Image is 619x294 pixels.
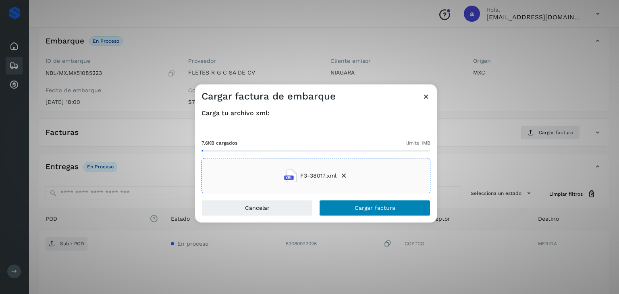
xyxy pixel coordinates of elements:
[201,91,336,102] h3: Cargar factura de embarque
[406,140,430,147] span: límite 1MB
[245,205,270,211] span: Cancelar
[355,205,395,211] span: Cargar factura
[201,140,237,147] span: 7.6KB cargados
[201,109,430,117] h4: Carga tu archivo xml:
[201,200,313,216] button: Cancelar
[300,172,337,180] span: F3-38017.xml
[319,200,430,216] button: Cargar factura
